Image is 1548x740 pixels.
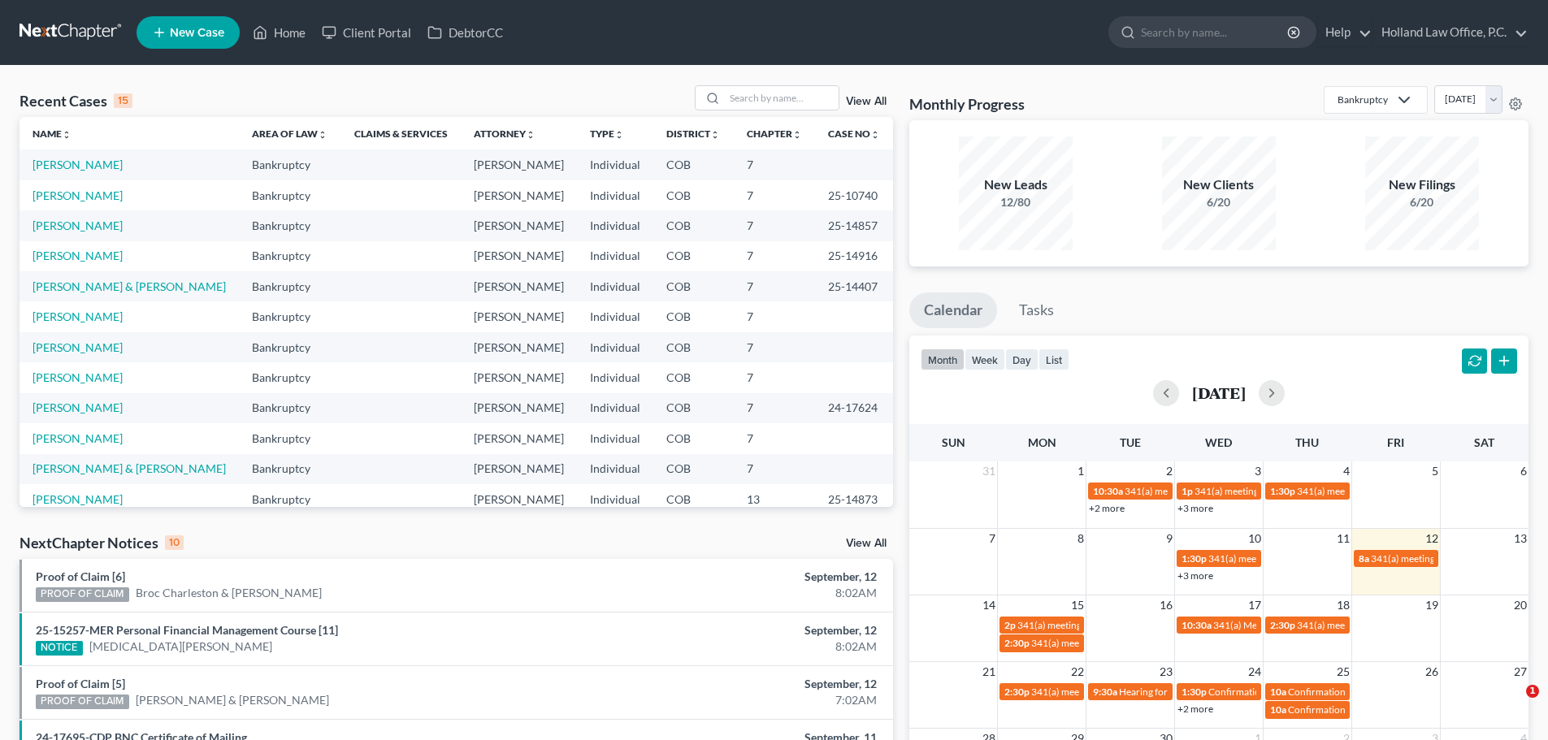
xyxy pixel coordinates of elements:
td: 24-17624 [815,393,893,423]
a: Districtunfold_more [666,128,720,140]
div: September, 12 [607,676,877,692]
span: 341(a) meeting for [PERSON_NAME] [1031,686,1188,698]
button: list [1039,348,1069,370]
span: Thu [1295,435,1319,449]
input: Search by name... [1141,17,1290,47]
span: 12 [1424,529,1440,548]
span: 14 [981,595,997,615]
td: 7 [734,210,815,240]
td: Bankruptcy [239,301,340,331]
span: 10:30a [1093,485,1123,497]
span: Tue [1120,435,1141,449]
td: [PERSON_NAME] [461,423,577,453]
td: Bankruptcy [239,271,340,301]
td: COB [653,301,733,331]
div: 7:02AM [607,692,877,708]
iframe: Intercom live chat [1493,685,1532,724]
div: 10 [165,535,184,550]
td: Individual [577,271,653,301]
td: 25-14873 [815,484,893,514]
span: 8a [1359,552,1369,565]
span: 25 [1335,662,1351,682]
td: COB [653,393,733,423]
div: September, 12 [607,569,877,585]
a: [MEDICAL_DATA][PERSON_NAME] [89,638,272,655]
span: 8 [1076,529,1086,548]
td: Individual [577,332,653,362]
td: [PERSON_NAME] [461,484,577,514]
span: 1:30p [1270,485,1295,497]
button: day [1005,348,1039,370]
span: 4 [1342,461,1351,481]
td: COB [653,210,733,240]
span: 1 [1526,685,1539,698]
td: [PERSON_NAME] [461,362,577,392]
span: Fri [1387,435,1404,449]
td: 7 [734,149,815,180]
td: [PERSON_NAME] [461,271,577,301]
td: [PERSON_NAME] [461,149,577,180]
td: Individual [577,393,653,423]
td: Individual [577,362,653,392]
span: 1 [1076,461,1086,481]
div: PROOF OF CLAIM [36,587,129,602]
span: 1p [1182,485,1193,497]
th: Claims & Services [341,117,461,149]
div: NOTICE [36,641,83,656]
div: New Leads [959,175,1073,194]
div: 6/20 [1162,194,1276,210]
a: +2 more [1177,703,1213,715]
a: Tasks [1004,292,1069,328]
td: 13 [734,484,815,514]
span: Sat [1474,435,1494,449]
span: 26 [1424,662,1440,682]
a: [PERSON_NAME] & [PERSON_NAME] [136,692,329,708]
a: Calendar [909,292,997,328]
span: 341(a) meeting for [PERSON_NAME] [1371,552,1528,565]
span: 2:30p [1004,637,1030,649]
a: Case Nounfold_more [828,128,880,140]
i: unfold_more [792,130,802,140]
td: 7 [734,454,815,484]
span: 31 [981,461,997,481]
a: Proof of Claim [6] [36,569,125,583]
td: Bankruptcy [239,484,340,514]
td: COB [653,454,733,484]
span: 11 [1335,529,1351,548]
button: month [921,348,965,370]
span: 341(a) meeting for [MEDICAL_DATA][PERSON_NAME] [1031,637,1266,649]
div: 6/20 [1365,194,1479,210]
span: 27 [1512,662,1528,682]
i: unfold_more [318,130,327,140]
span: 3 [1253,461,1263,481]
div: New Filings [1365,175,1479,194]
td: Individual [577,180,653,210]
td: 25-14916 [815,241,893,271]
a: Broc Charleston & [PERSON_NAME] [136,585,322,601]
a: Area of Lawunfold_more [252,128,327,140]
span: 10a [1270,703,1286,716]
td: Bankruptcy [239,454,340,484]
td: Individual [577,454,653,484]
td: [PERSON_NAME] [461,454,577,484]
span: 2:30p [1004,686,1030,698]
td: Bankruptcy [239,210,340,240]
span: 1:30p [1182,552,1207,565]
span: Wed [1205,435,1232,449]
span: 9 [1164,529,1174,548]
a: Proof of Claim [5] [36,677,125,690]
td: Individual [577,149,653,180]
span: Confirmation hearing for Broc Charleston second case & [PERSON_NAME] [1208,686,1525,698]
td: Bankruptcy [239,241,340,271]
div: 12/80 [959,194,1073,210]
i: unfold_more [614,130,624,140]
a: [PERSON_NAME] [33,492,123,506]
div: 8:02AM [607,585,877,601]
td: [PERSON_NAME] [461,210,577,240]
div: September, 12 [607,622,877,638]
i: unfold_more [870,130,880,140]
div: 15 [114,93,132,108]
div: 8:02AM [607,638,877,655]
td: COB [653,332,733,362]
a: Attorneyunfold_more [474,128,536,140]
